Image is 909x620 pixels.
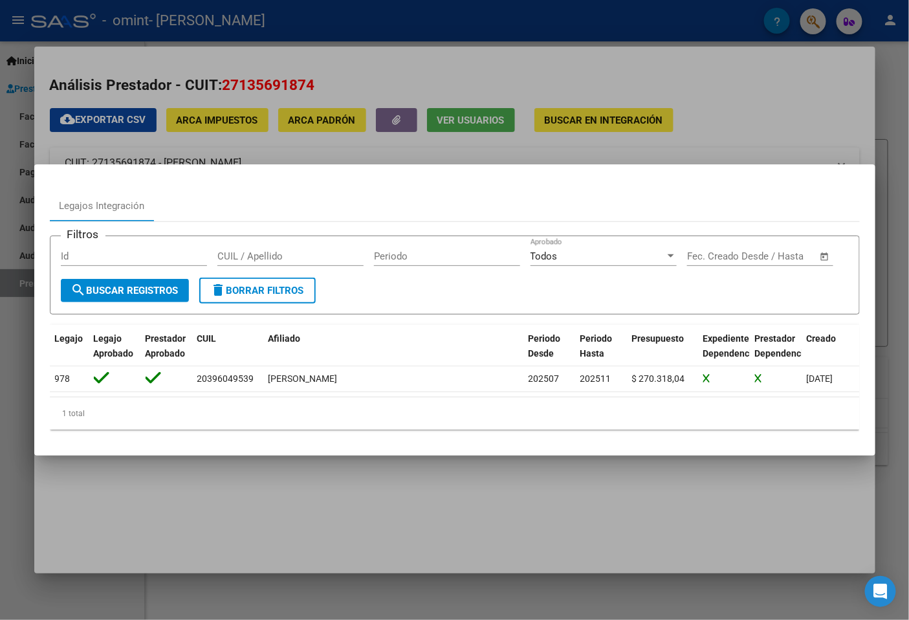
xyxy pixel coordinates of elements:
[50,397,860,430] div: 1 total
[632,333,684,344] span: Presupuesto
[192,325,263,382] datatable-header-cell: CUIL
[197,333,217,344] span: CUIL
[211,282,226,298] mat-icon: delete
[575,325,627,382] datatable-header-cell: Periodo Hasta
[146,333,186,359] span: Prestador Aprobado
[632,373,685,384] span: $ 270.318,04
[751,250,814,262] input: Fecha fin
[50,325,89,382] datatable-header-cell: Legajo
[523,325,575,382] datatable-header-cell: Periodo Desde
[580,373,611,384] span: 202511
[71,285,179,296] span: Buscar Registros
[529,333,561,359] span: Periodo Desde
[89,325,140,382] datatable-header-cell: Legajo Aprobado
[140,325,192,382] datatable-header-cell: Prestador Aprobado
[61,279,189,302] button: Buscar Registros
[698,325,750,382] datatable-header-cell: Expediente Dependencia
[807,333,837,344] span: Creado
[750,325,802,382] datatable-header-cell: Prestador Dependencia
[211,285,304,296] span: Borrar Filtros
[687,250,739,262] input: Fecha inicio
[197,371,254,386] div: 20396049539
[263,325,523,382] datatable-header-cell: Afiliado
[807,373,833,384] span: [DATE]
[865,576,896,607] div: Open Intercom Messenger
[755,333,809,359] span: Prestador Dependencia
[580,333,613,359] span: Periodo Hasta
[60,199,145,214] div: Legajos Integración
[817,249,832,264] button: Open calendar
[199,278,316,304] button: Borrar Filtros
[802,325,860,382] datatable-header-cell: Creado
[71,282,87,298] mat-icon: search
[627,325,698,382] datatable-header-cell: Presupuesto
[55,371,71,386] div: 978
[94,333,134,359] span: Legajo Aprobado
[703,333,758,359] span: Expediente Dependencia
[529,373,560,384] span: 202507
[55,333,83,344] span: Legajo
[61,226,105,243] h3: Filtros
[268,373,338,384] span: [PERSON_NAME]
[531,250,558,262] span: Todos
[268,333,301,344] span: Afiliado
